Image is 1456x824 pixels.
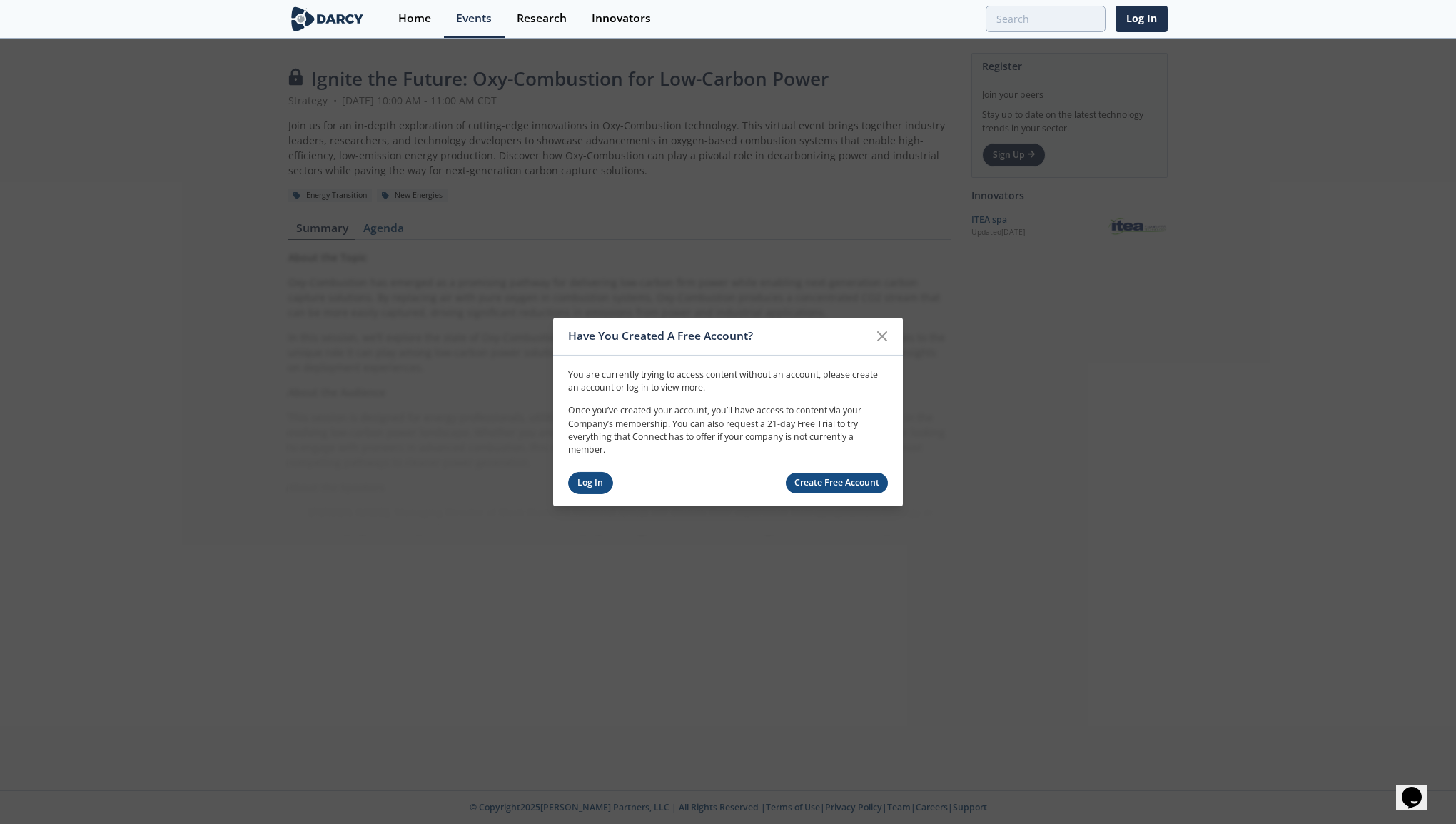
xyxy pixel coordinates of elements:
[568,472,613,494] a: Log In
[568,368,888,394] p: You are currently trying to access content without an account, please create an account or log in...
[456,13,492,24] div: Events
[288,6,366,31] img: logo-wide.svg
[398,13,431,24] div: Home
[568,323,869,350] div: Have You Created A Free Account?
[1396,767,1442,810] iframe: chat widget
[986,6,1106,32] input: Advanced Search
[1116,6,1168,32] a: Log In
[592,13,651,24] div: Innovators
[568,404,888,457] p: Once you’ve created your account, you’ll have access to content via your Company’s membership. Yo...
[517,13,567,24] div: Research
[786,473,889,493] a: Create Free Account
